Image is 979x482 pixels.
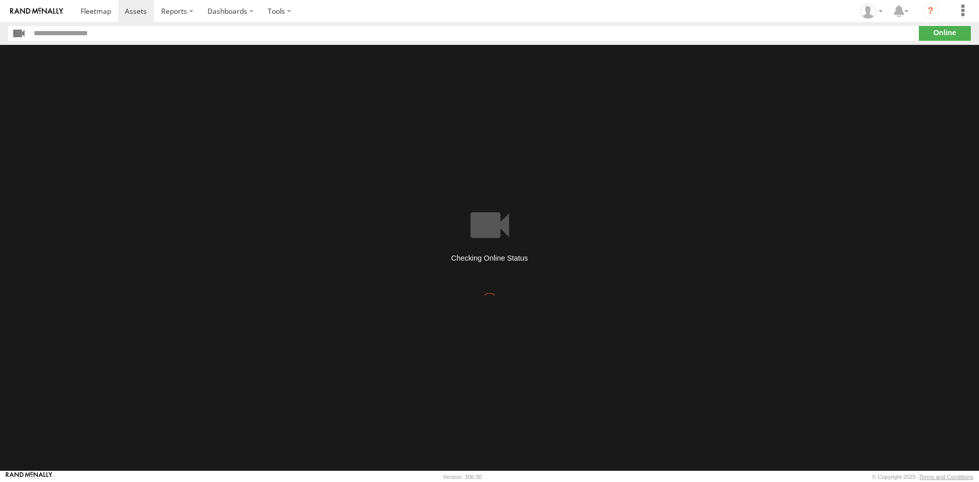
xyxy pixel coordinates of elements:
div: Version: 306.00 [443,474,482,480]
a: Visit our Website [6,472,53,482]
img: rand-logo.svg [10,8,63,15]
div: © Copyright 2025 - [872,474,973,480]
div: Irving Rodriguez [857,4,886,19]
i: ? [922,3,939,19]
a: Terms and Conditions [919,474,973,480]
